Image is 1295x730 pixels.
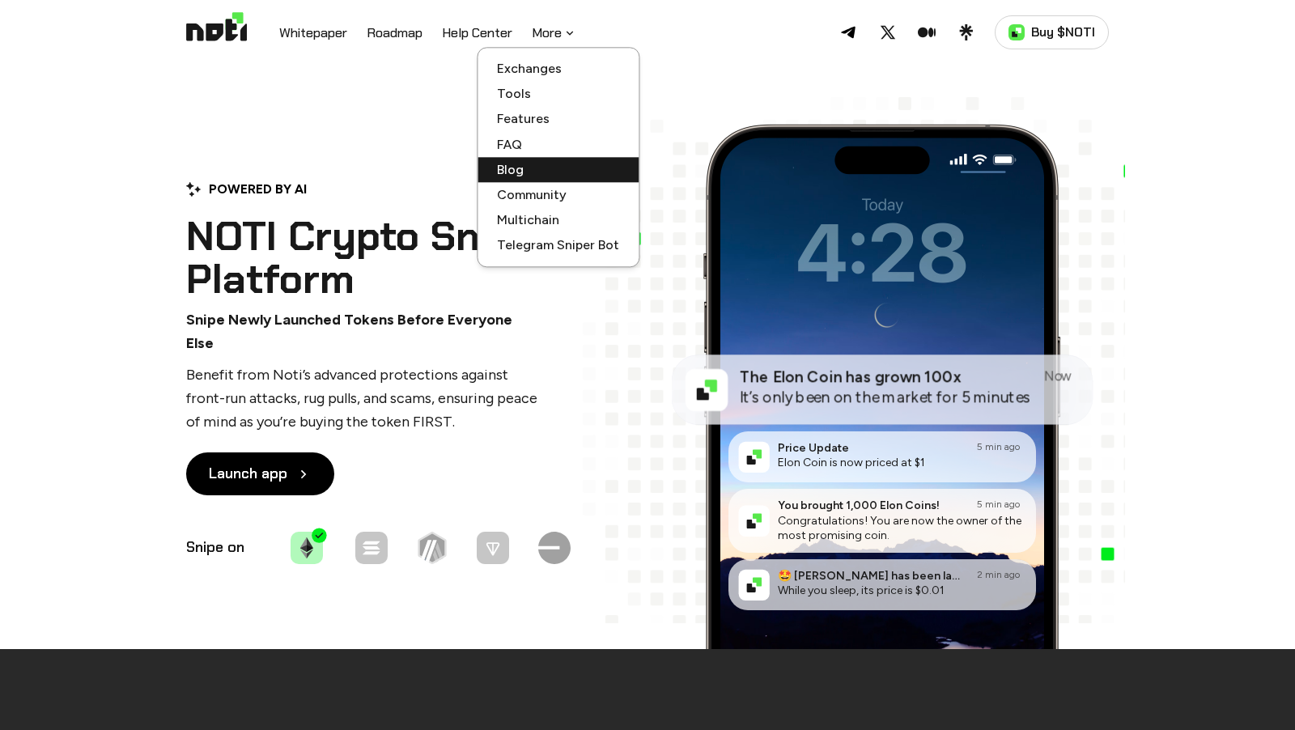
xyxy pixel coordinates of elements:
p: Snipe on [186,536,253,567]
p: Snipe Newly Launched Tokens Before Everyone Else [186,308,542,355]
a: FAQ [497,137,619,152]
a: Telegram Sniper Bot [497,238,619,253]
h1: NOTI Crypto Sniping Platform [186,215,599,300]
a: Roadmap [367,23,422,45]
a: Help Center [442,23,512,45]
a: Tools [497,87,619,102]
a: Features [497,112,619,127]
img: Powered by AI [186,182,201,197]
img: Logo [186,12,247,53]
p: Benefit from Noti’s advanced protections against front-run attacks, rug pulls, and scams, ensurin... [186,363,542,433]
a: Whitepaper [279,23,347,45]
a: Multichain [497,213,619,228]
a: Buy $NOTI [995,15,1109,49]
div: POWERED BY AI [186,179,307,200]
a: Exchanges [497,61,619,76]
button: More [532,23,576,43]
a: Blog [497,162,619,177]
a: Launch app [186,452,334,495]
a: Community [497,187,619,202]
